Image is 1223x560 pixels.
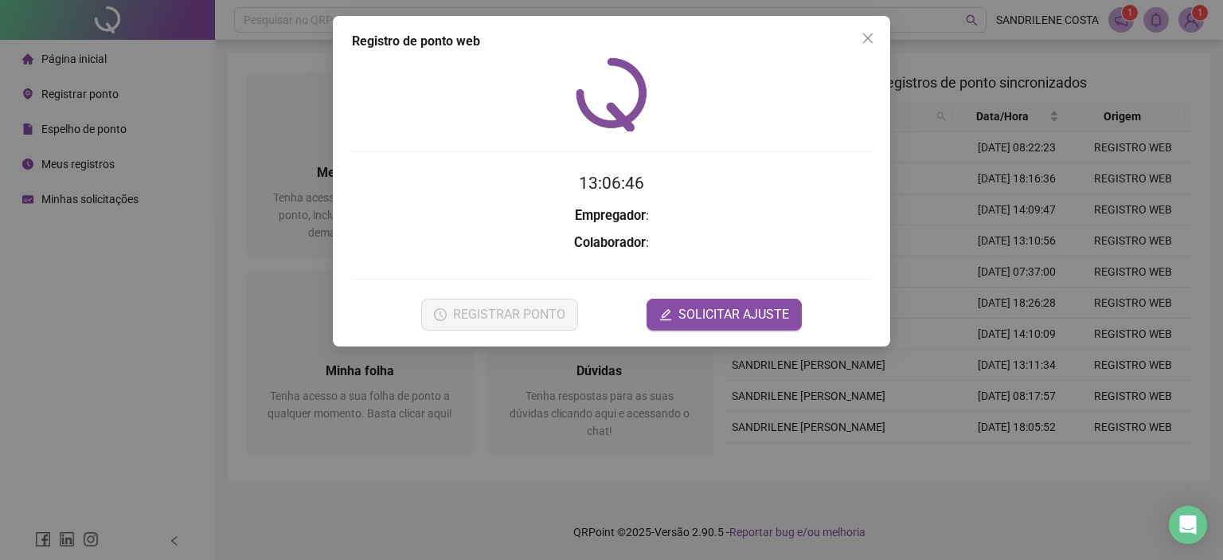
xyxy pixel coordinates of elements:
[576,57,647,131] img: QRPoint
[647,299,802,331] button: editSOLICITAR AJUSTE
[862,32,874,45] span: close
[855,25,881,51] button: Close
[352,233,871,253] h3: :
[574,235,646,250] strong: Colaborador
[678,305,789,324] span: SOLICITAR AJUSTE
[659,308,672,321] span: edit
[1169,506,1207,544] div: Open Intercom Messenger
[421,299,578,331] button: REGISTRAR PONTO
[352,206,871,226] h3: :
[579,174,644,193] time: 13:06:46
[352,32,871,51] div: Registro de ponto web
[575,208,646,223] strong: Empregador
